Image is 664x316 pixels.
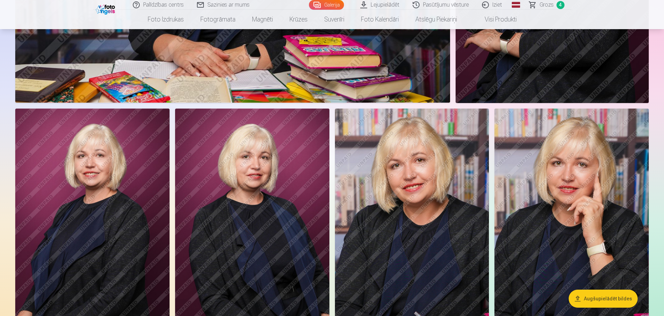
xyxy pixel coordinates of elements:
[353,10,407,29] a: Foto kalendāri
[96,3,117,15] img: /fa1
[557,1,564,9] span: 4
[316,10,353,29] a: Suvenīri
[407,10,465,29] a: Atslēgu piekariņi
[244,10,281,29] a: Magnēti
[540,1,554,9] span: Grozs
[465,10,525,29] a: Visi produkti
[192,10,244,29] a: Fotogrāmata
[569,290,638,308] button: Augšupielādēt bildes
[139,10,192,29] a: Foto izdrukas
[281,10,316,29] a: Krūzes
